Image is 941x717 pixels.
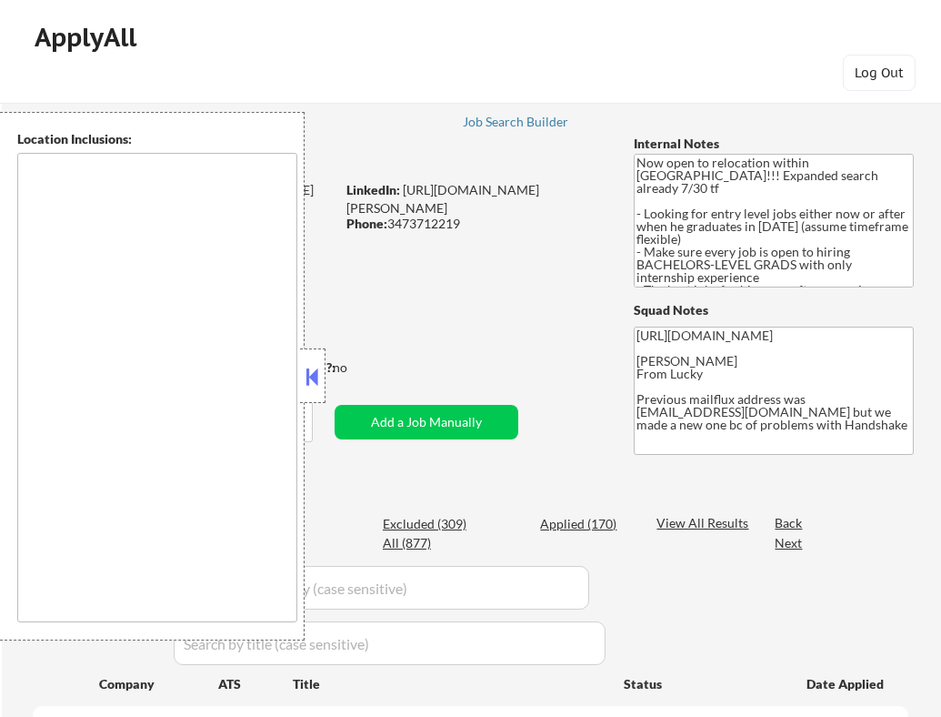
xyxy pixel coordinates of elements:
[634,301,914,319] div: Squad Notes
[35,22,142,53] div: ApplyAll
[346,182,539,216] a: [URL][DOMAIN_NAME][PERSON_NAME]
[335,405,518,439] button: Add a Job Manually
[775,534,804,552] div: Next
[346,216,387,231] strong: Phone:
[540,515,631,533] div: Applied (170)
[346,215,604,233] div: 3473712219
[293,675,606,693] div: Title
[333,358,385,377] div: no
[843,55,916,91] button: Log Out
[180,566,589,610] input: Search by company (case sensitive)
[174,621,606,665] input: Search by title (case sensitive)
[775,514,804,532] div: Back
[99,675,218,693] div: Company
[346,182,400,197] strong: LinkedIn:
[463,116,569,128] div: Job Search Builder
[624,667,780,700] div: Status
[383,515,474,533] div: Excluded (309)
[383,534,474,552] div: All (877)
[656,514,754,532] div: View All Results
[634,135,914,153] div: Internal Notes
[218,675,293,693] div: ATS
[806,675,886,693] div: Date Applied
[17,130,297,148] div: Location Inclusions:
